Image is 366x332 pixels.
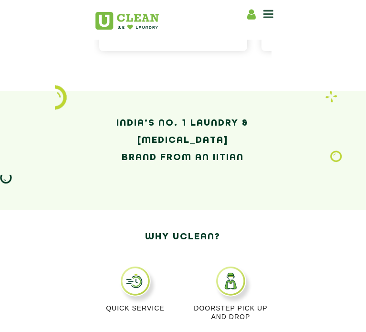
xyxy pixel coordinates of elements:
img: icon_2.png [55,85,67,110]
h2: Why Uclean? [94,228,272,246]
h2: India’s No. 1 Laundry & [MEDICAL_DATA] Brand from an IITian [94,115,272,166]
img: Laundry [330,150,342,163]
img: DOORSTEP_PICK_UP_AND_DROP_11zon.webp [215,266,246,297]
img: UClean Laundry and Dry Cleaning [95,12,159,30]
img: QUICK_SERVICE_11zon.webp [120,266,151,297]
img: Laundry wash and iron [325,91,337,103]
p: Quick Service [95,304,176,312]
p: Doorstep Pick up and Drop [190,304,272,321]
